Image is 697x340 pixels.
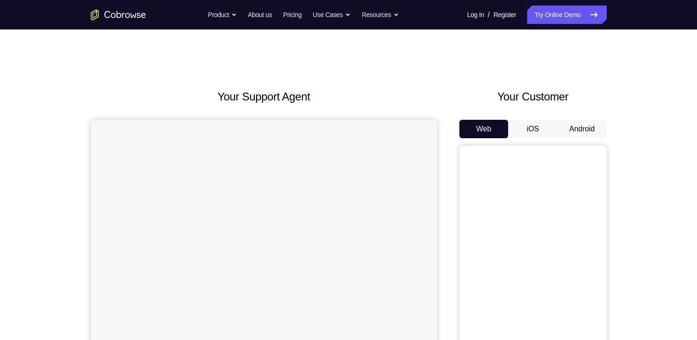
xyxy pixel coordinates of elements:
[508,120,557,138] button: iOS
[459,120,509,138] button: Web
[488,9,490,20] span: /
[527,6,606,24] a: Try Online Demo
[208,6,237,24] button: Product
[313,6,351,24] button: Use Cases
[467,6,484,24] a: Log In
[362,6,399,24] button: Resources
[493,6,516,24] a: Register
[459,88,607,105] h2: Your Customer
[91,88,437,105] h2: Your Support Agent
[283,6,301,24] a: Pricing
[248,6,272,24] a: About us
[557,120,607,138] button: Android
[91,9,146,20] a: Go to the home page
